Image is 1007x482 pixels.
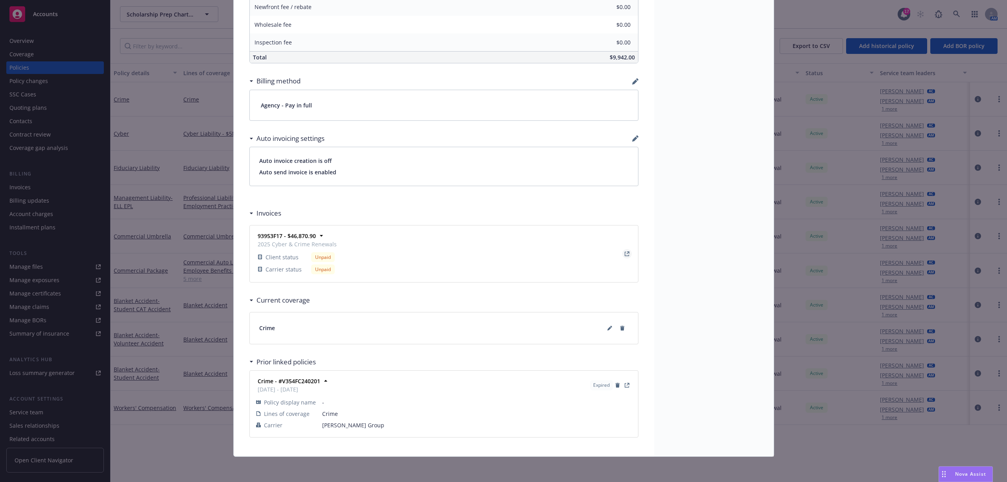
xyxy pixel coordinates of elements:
button: Nova Assist [939,466,993,482]
span: Total [253,54,267,61]
span: Crime [322,410,632,418]
h3: Auto invoicing settings [256,133,325,144]
span: $9,942.00 [610,54,635,61]
span: Carrier [264,421,282,429]
span: [DATE] - [DATE] [258,385,320,393]
div: Unpaid [311,252,335,262]
input: 0.00 [584,19,635,31]
span: Inspection fee [255,39,292,46]
input: 0.00 [584,1,635,13]
span: Auto invoice creation is off [259,157,629,165]
div: Drag to move [939,467,949,482]
strong: Crime - #V354FC240201 [258,377,320,385]
div: Unpaid [311,264,335,274]
strong: 93953F17 - $46,870.90 [258,232,316,240]
span: Wholesale fee [255,21,291,28]
div: Prior linked policies [249,357,316,367]
h3: Prior linked policies [256,357,316,367]
span: Lines of coverage [264,410,310,418]
span: Crime [259,324,275,332]
div: Invoices [249,208,281,218]
span: Carrier status [266,265,302,273]
span: Policy display name [264,398,316,406]
input: 0.00 [584,37,635,48]
div: Auto invoicing settings [249,133,325,144]
span: Newfront fee / rebate [255,3,312,11]
h3: Invoices [256,208,281,218]
h3: Current coverage [256,295,310,305]
span: [PERSON_NAME] Group [322,421,632,429]
span: Client status [266,253,299,261]
a: View Invoice [622,249,632,259]
span: Nova Assist [955,471,986,477]
span: Auto send invoice is enabled [259,168,629,176]
div: Agency - Pay in full [250,90,638,120]
span: 2025 Cyber & Crime Renewals [258,240,337,248]
a: View Policy [622,380,632,390]
div: Current coverage [249,295,310,305]
h3: Billing method [256,76,301,86]
div: Billing method [249,76,301,86]
span: Expired [593,382,610,389]
span: - [322,398,632,406]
